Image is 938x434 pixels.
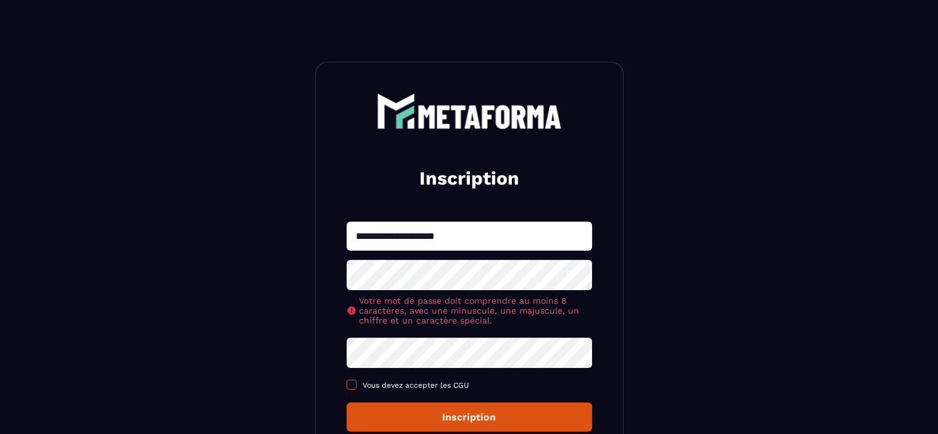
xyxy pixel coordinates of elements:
[347,403,592,432] button: Inscription
[356,411,582,423] div: Inscription
[359,296,592,325] span: Votre mot de passe doit comprendre au moins 8 caractères, avec une minuscule, une majuscule, un c...
[361,166,577,191] h2: Inscription
[363,381,469,390] span: Vous devez accepter les CGU
[347,93,592,129] a: logo
[377,93,562,129] img: logo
